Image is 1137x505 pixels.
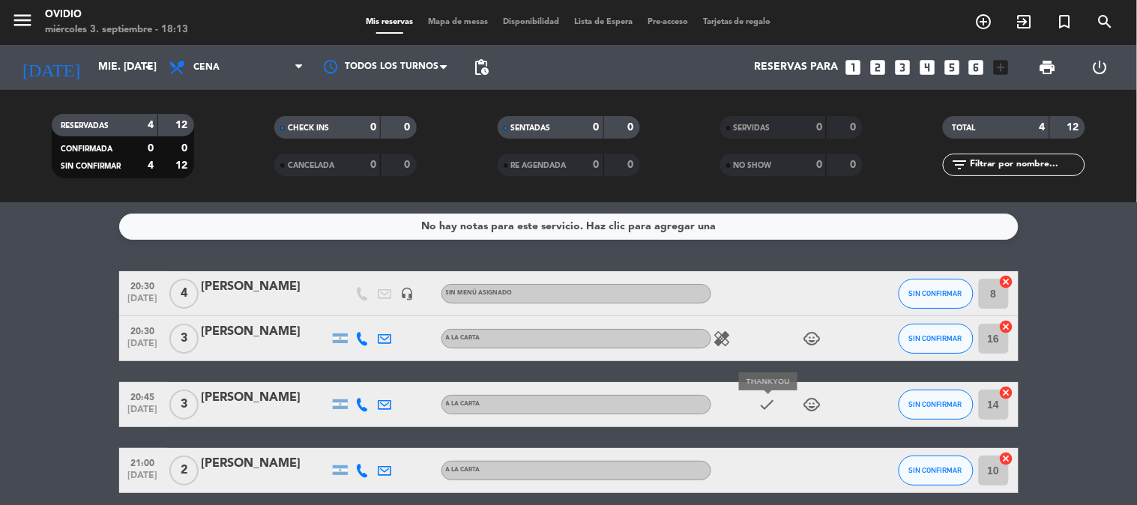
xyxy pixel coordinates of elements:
strong: 0 [405,122,414,133]
span: Mis reservas [358,18,420,26]
strong: 0 [816,160,822,170]
i: looks_4 [917,58,937,77]
span: SIN CONFIRMAR [909,334,962,342]
span: A LA CARTA [446,467,480,473]
span: Sin menú asignado [446,290,513,296]
div: [PERSON_NAME] [202,454,329,474]
i: add_box [992,58,1011,77]
span: 20:45 [124,387,162,405]
span: A LA CARTA [446,335,480,341]
strong: 0 [627,160,636,170]
i: headset_mic [401,287,414,300]
div: [PERSON_NAME] [202,388,329,408]
button: SIN CONFIRMAR [899,456,974,486]
strong: 0 [370,160,376,170]
strong: 0 [370,122,376,133]
button: SIN CONFIRMAR [899,279,974,309]
span: SIN CONFIRMAR [909,400,962,408]
button: SIN CONFIRMAR [899,324,974,354]
i: looks_two [868,58,887,77]
span: RESERVADAS [61,122,109,130]
i: looks_one [843,58,863,77]
input: Filtrar por nombre... [968,157,1085,173]
i: cancel [999,319,1014,334]
span: 2 [169,456,199,486]
span: SIN CONFIRMAR [909,289,962,297]
span: CONFIRMADA [61,145,112,153]
div: Ovidio [45,7,188,22]
span: 20:30 [124,276,162,294]
strong: 0 [148,143,154,154]
i: child_care [803,396,821,414]
span: 20:30 [124,321,162,339]
i: looks_6 [967,58,986,77]
i: search [1097,13,1115,31]
div: LOG OUT [1074,45,1126,90]
i: turned_in_not [1056,13,1074,31]
span: Tarjetas de regalo [696,18,779,26]
i: child_care [803,330,821,348]
strong: 0 [816,122,822,133]
span: print [1039,58,1057,76]
span: TOTAL [952,124,975,132]
div: miércoles 3. septiembre - 18:13 [45,22,188,37]
i: looks_5 [942,58,962,77]
strong: 0 [181,143,190,154]
span: SENTADAS [511,124,551,132]
strong: 0 [405,160,414,170]
span: [DATE] [124,294,162,311]
span: 3 [169,390,199,420]
span: Reservas para [754,61,838,73]
i: looks_3 [893,58,912,77]
span: [DATE] [124,339,162,356]
span: RE AGENDADA [511,162,567,169]
strong: 12 [175,160,190,171]
strong: 12 [1067,122,1082,133]
i: menu [11,9,34,31]
span: [DATE] [124,471,162,488]
button: menu [11,9,34,37]
span: Lista de Espera [567,18,640,26]
i: add_circle_outline [975,13,993,31]
i: cancel [999,274,1014,289]
i: check [758,396,776,414]
strong: 0 [850,160,859,170]
strong: 4 [1040,122,1046,133]
div: THANKYOU [739,372,797,391]
span: 4 [169,279,199,309]
i: power_settings_new [1091,58,1109,76]
span: pending_actions [472,58,490,76]
span: 21:00 [124,453,162,471]
span: Pre-acceso [640,18,696,26]
strong: 0 [850,122,859,133]
strong: 0 [594,160,600,170]
div: [PERSON_NAME] [202,322,329,342]
i: exit_to_app [1016,13,1034,31]
button: SIN CONFIRMAR [899,390,974,420]
i: cancel [999,451,1014,466]
i: [DATE] [11,51,91,84]
span: SIN CONFIRMAR [909,466,962,474]
span: [DATE] [124,405,162,422]
strong: 0 [594,122,600,133]
span: SIN CONFIRMAR [61,163,121,170]
span: 3 [169,324,199,354]
span: NO SHOW [734,162,772,169]
div: [PERSON_NAME] [202,277,329,297]
i: healing [714,330,732,348]
strong: 12 [175,120,190,130]
i: arrow_drop_down [139,58,157,76]
span: SERVIDAS [734,124,770,132]
i: cancel [999,385,1014,400]
strong: 0 [627,122,636,133]
strong: 4 [148,120,154,130]
span: Mapa de mesas [420,18,495,26]
span: Disponibilidad [495,18,567,26]
span: CHECK INS [288,124,329,132]
span: CANCELADA [288,162,334,169]
span: A LA CARTA [446,401,480,407]
strong: 4 [148,160,154,171]
span: Cena [193,62,220,73]
i: filter_list [950,156,968,174]
div: No hay notas para este servicio. Haz clic para agregar una [421,218,716,235]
